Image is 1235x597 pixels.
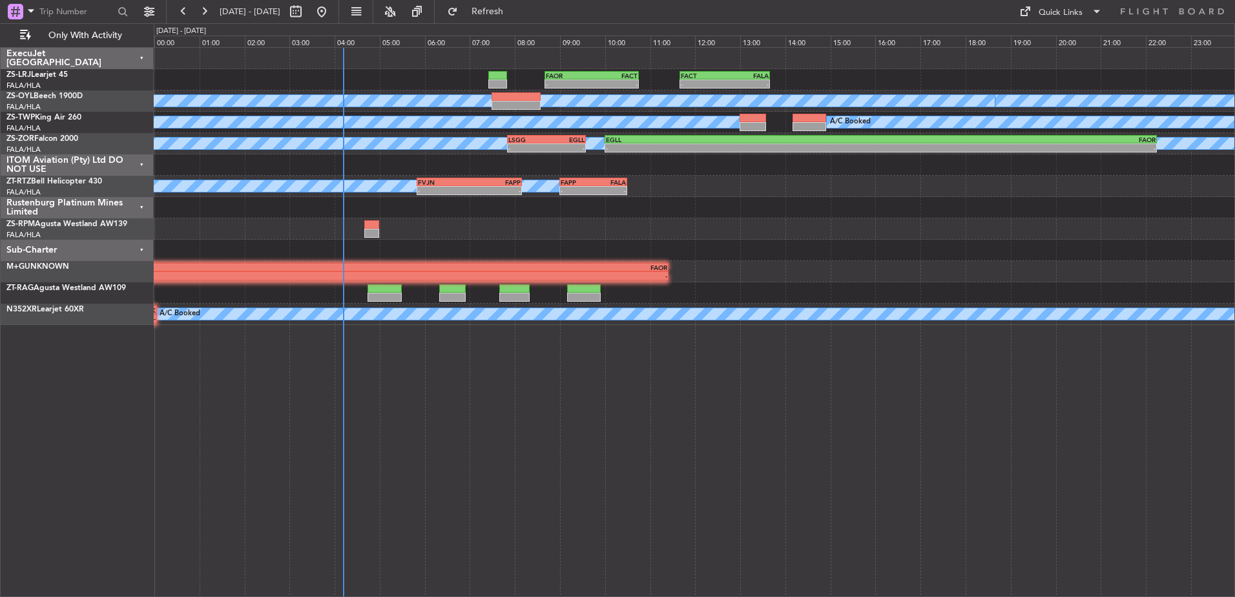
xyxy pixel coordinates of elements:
[39,2,114,21] input: Trip Number
[335,36,380,47] div: 04:00
[966,36,1011,47] div: 18:00
[6,178,31,185] span: ZT-RTZ
[650,36,696,47] div: 11:00
[831,36,876,47] div: 15:00
[6,71,68,79] a: ZS-LRJLearjet 45
[6,306,37,313] span: N352XR
[6,92,34,100] span: ZS-OYL
[418,187,470,194] div: -
[6,263,69,271] a: M+GUNKNOWN
[6,92,83,100] a: ZS-OYLBeech 1900D
[6,178,102,185] a: ZT-RTZBell Helicopter 430
[560,36,605,47] div: 09:00
[6,187,41,197] a: FALA/HLA
[880,136,1156,143] div: FAOR
[1039,6,1083,19] div: Quick Links
[470,187,521,194] div: -
[592,72,638,79] div: FACT
[6,284,34,292] span: ZT-RAG
[461,7,515,16] span: Refresh
[6,135,78,143] a: ZS-ZORFalcon 2000
[830,112,871,132] div: A/C Booked
[875,36,920,47] div: 16:00
[546,136,585,143] div: EGLL
[592,80,638,88] div: -
[441,1,519,22] button: Refresh
[289,36,335,47] div: 03:00
[245,36,290,47] div: 02:00
[920,36,966,47] div: 17:00
[695,36,740,47] div: 12:00
[418,178,470,186] div: FVJN
[606,136,881,143] div: EGLL
[725,72,769,79] div: FALA
[1056,36,1101,47] div: 20:00
[725,80,769,88] div: -
[470,36,515,47] div: 07:00
[546,144,585,152] div: -
[6,102,41,112] a: FALA/HLA
[425,36,470,47] div: 06:00
[6,284,126,292] a: ZT-RAGAgusta Westland AW109
[785,36,831,47] div: 14:00
[546,80,592,88] div: -
[380,36,425,47] div: 05:00
[14,25,140,46] button: Only With Activity
[6,263,25,271] span: M+G
[6,123,41,133] a: FALA/HLA
[594,187,627,194] div: -
[470,178,521,186] div: FAPP
[880,144,1156,152] div: -
[34,31,136,40] span: Only With Activity
[200,36,245,47] div: 01:00
[6,145,41,154] a: FALA/HLA
[508,136,546,143] div: LSGG
[6,220,127,228] a: ZS-RPMAgusta Westland AW139
[156,26,206,37] div: [DATE] - [DATE]
[160,304,200,324] div: A/C Booked
[740,36,785,47] div: 13:00
[561,187,594,194] div: -
[6,71,31,79] span: ZS-LRJ
[1101,36,1146,47] div: 21:00
[1013,1,1108,22] button: Quick Links
[594,178,627,186] div: FALA
[6,114,35,121] span: ZS-TWP
[508,144,546,152] div: -
[1011,36,1056,47] div: 19:00
[561,178,594,186] div: FAPP
[605,36,650,47] div: 10:00
[6,81,41,90] a: FALA/HLA
[1146,36,1191,47] div: 22:00
[6,230,41,240] a: FALA/HLA
[154,36,200,47] div: 00:00
[6,114,81,121] a: ZS-TWPKing Air 260
[6,220,35,228] span: ZS-RPM
[220,6,280,17] span: [DATE] - [DATE]
[606,144,881,152] div: -
[6,135,34,143] span: ZS-ZOR
[546,72,592,79] div: FAOR
[681,72,725,79] div: FACT
[6,306,84,313] a: N352XRLearjet 60XR
[681,80,725,88] div: -
[515,36,560,47] div: 08:00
